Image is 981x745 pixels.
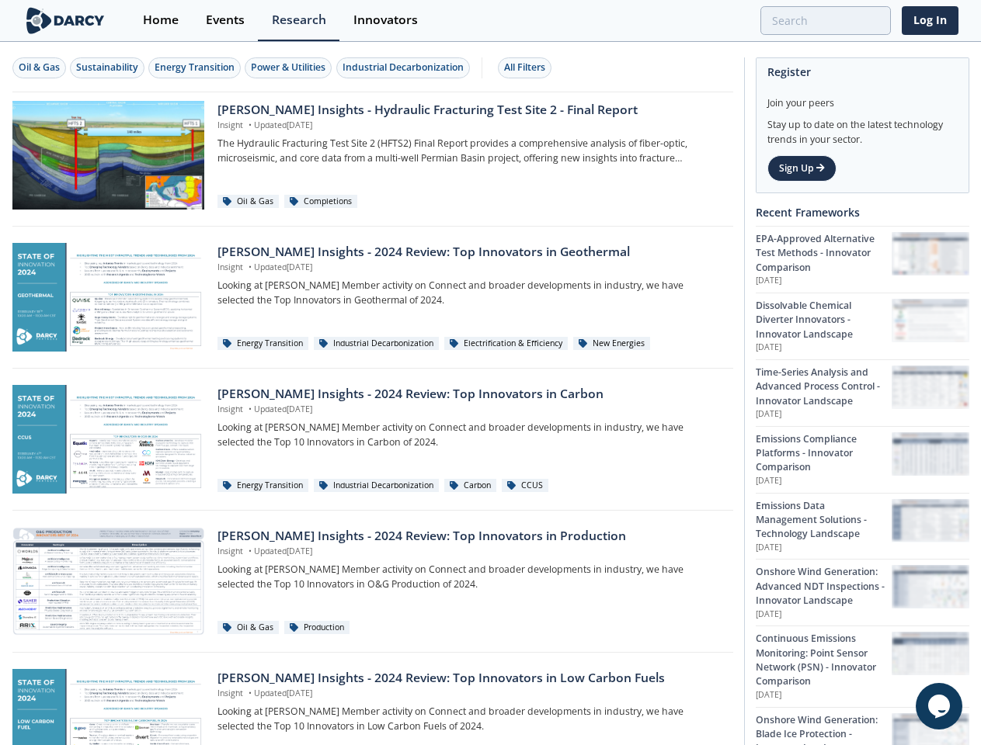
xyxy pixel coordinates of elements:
[314,479,439,493] div: Industrial Decarbonization
[756,359,969,426] a: Time-Series Analysis and Advanced Process Control - Innovator Landscape [DATE] Time-Series Analys...
[217,705,722,733] p: Looking at [PERSON_NAME] Member activity on Connect and broader developments in industry, we have...
[502,479,548,493] div: CCUS
[756,226,969,293] a: EPA-Approved Alternative Test Methods - Innovator Comparison [DATE] EPA-Approved Alternative Test...
[217,546,722,558] p: Insight Updated [DATE]
[756,559,969,625] a: Onshore Wind Generation: Advanced NDT Inspections - Innovator Landscape [DATE] Onshore Wind Gener...
[245,262,254,272] span: •
[19,61,60,74] div: Oil & Gas
[217,479,308,493] div: Energy Transition
[217,243,722,262] div: [PERSON_NAME] Insights - 2024 Review: Top Innovators in Geothermal
[767,155,837,182] a: Sign Up
[756,499,892,542] div: Emissions Data Management Solutions - Technology Landscape
[767,110,958,147] div: Stay up to date on the latest technology trends in your sector.
[245,57,332,78] button: Power & Utilities
[217,120,722,132] p: Insight Updated [DATE]
[284,195,357,209] div: Completions
[12,527,733,636] a: Darcy Insights - 2024 Review: Top Innovators in Production preview [PERSON_NAME] Insights - 2024 ...
[756,275,892,287] p: [DATE]
[343,61,464,74] div: Industrial Decarbonization
[573,337,650,351] div: New Energies
[245,120,254,130] span: •
[12,101,733,210] a: Darcy Insights - Hydraulic Fracturing Test Site 2 - Final Report preview [PERSON_NAME] Insights -...
[314,337,439,351] div: Industrial Decarbonization
[504,61,545,74] div: All Filters
[206,14,245,26] div: Events
[217,137,722,165] p: The Hydraulic Fracturing Test Site 2 (HFTS2) Final Report provides a comprehensive analysis of fi...
[353,14,418,26] div: Innovators
[756,293,969,359] a: Dissolvable Chemical Diverter Innovators - Innovator Landscape [DATE] Dissolvable Chemical Divert...
[217,101,722,120] div: [PERSON_NAME] Insights - Hydraulic Fracturing Test Site 2 - Final Report
[251,61,325,74] div: Power & Utilities
[756,366,892,408] div: Time-Series Analysis and Advanced Process Control - Innovator Landscape
[756,199,969,226] div: Recent Frameworks
[217,563,722,591] p: Looking at [PERSON_NAME] Member activity on Connect and broader developments in industry, we have...
[12,243,733,352] a: Darcy Insights - 2024 Review: Top Innovators in Geothermal preview [PERSON_NAME] Insights - 2024 ...
[217,404,722,416] p: Insight Updated [DATE]
[217,669,722,688] div: [PERSON_NAME] Insights - 2024 Review: Top Innovators in Low Carbon Fuels
[756,426,969,493] a: Emissions Compliance Platforms - Innovator Comparison [DATE] Emissions Compliance Platforms - Inn...
[760,6,891,35] input: Advanced Search
[336,57,470,78] button: Industrial Decarbonization
[70,57,144,78] button: Sustainability
[756,689,892,702] p: [DATE]
[756,232,892,275] div: EPA-Approved Alternative Test Methods - Innovator Comparison
[245,404,254,414] span: •
[767,85,958,110] div: Join your peers
[217,621,279,635] div: Oil & Gas
[23,7,108,34] img: logo-wide.svg
[217,527,722,546] div: [PERSON_NAME] Insights - 2024 Review: Top Innovators in Production
[217,337,308,351] div: Energy Transition
[756,475,892,487] p: [DATE]
[902,6,958,35] a: Log In
[217,688,722,700] p: Insight Updated [DATE]
[756,608,892,621] p: [DATE]
[76,61,138,74] div: Sustainability
[444,479,496,493] div: Carbon
[12,385,733,494] a: Darcy Insights - 2024 Review: Top Innovators in Carbon preview [PERSON_NAME] Insights - 2024 Revi...
[756,493,969,560] a: Emissions Data Management Solutions - Technology Landscape [DATE] Emissions Data Management Solut...
[756,632,892,689] div: Continuous Emissions Monitoring: Point Sensor Network (PSN) - Innovator Comparison
[916,683,965,729] iframe: chat widget
[217,421,722,449] p: Looking at [PERSON_NAME] Member activity on Connect and broader developments in industry, we have...
[245,688,254,698] span: •
[756,625,969,706] a: Continuous Emissions Monitoring: Point Sensor Network (PSN) - Innovator Comparison [DATE] Continu...
[756,565,892,608] div: Onshore Wind Generation: Advanced NDT Inspections - Innovator Landscape
[498,57,551,78] button: All Filters
[444,337,568,351] div: Electrification & Efficiency
[217,279,722,307] p: Looking at [PERSON_NAME] Member activity on Connect and broader developments in industry, we have...
[756,432,892,475] div: Emissions Compliance Platforms - Innovator Comparison
[12,57,66,78] button: Oil & Gas
[756,542,892,554] p: [DATE]
[272,14,326,26] div: Research
[155,61,235,74] div: Energy Transition
[245,546,254,556] span: •
[217,385,722,404] div: [PERSON_NAME] Insights - 2024 Review: Top Innovators in Carbon
[767,58,958,85] div: Register
[143,14,179,26] div: Home
[217,262,722,274] p: Insight Updated [DATE]
[756,408,892,421] p: [DATE]
[284,621,350,635] div: Production
[756,299,892,341] div: Dissolvable Chemical Diverter Innovators - Innovator Landscape
[148,57,241,78] button: Energy Transition
[756,341,892,354] p: [DATE]
[217,195,279,209] div: Oil & Gas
